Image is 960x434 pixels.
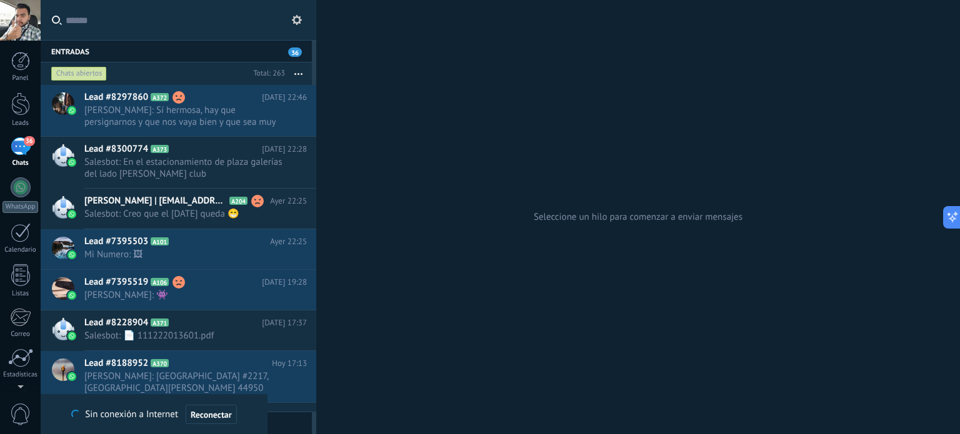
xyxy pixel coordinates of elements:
[229,197,247,205] span: A204
[2,119,39,127] div: Leads
[84,357,148,370] span: Lead #8188952
[84,370,283,394] span: [PERSON_NAME]: [GEOGRAPHIC_DATA] #2217, [GEOGRAPHIC_DATA][PERSON_NAME] 44950
[84,195,227,207] span: [PERSON_NAME] | [EMAIL_ADDRESS][DOMAIN_NAME] | Expo Pan 2025
[41,40,312,62] div: Entradas
[67,332,76,340] img: waba.svg
[84,91,148,104] span: Lead #8297860
[262,409,307,422] span: [DATE] 16:25
[151,359,169,367] span: A370
[84,330,283,342] span: Salesbot: 📄 111222013601.pdf
[41,351,316,402] a: Lead #8188952 A370 Hoy 17:13 [PERSON_NAME]: [GEOGRAPHIC_DATA] #2217, [GEOGRAPHIC_DATA][PERSON_NAM...
[41,85,316,136] a: Lead #8297860 A372 [DATE] 22:46 [PERSON_NAME]: Sí hermosa, hay que persignarnos y que nos vaya bi...
[262,91,307,104] span: [DATE] 22:46
[84,289,283,301] span: [PERSON_NAME]: 👾
[2,201,38,213] div: WhatsApp
[67,250,76,259] img: waba.svg
[262,276,307,289] span: [DATE] 19:28
[84,317,148,329] span: Lead #8228904
[84,249,283,260] span: Mi Numero: 🖼
[151,145,169,153] span: A373
[24,136,34,146] span: 36
[272,357,307,370] span: Hoy 17:13
[41,189,316,229] a: [PERSON_NAME] | [EMAIL_ADDRESS][DOMAIN_NAME] | Expo Pan 2025 A204 Ayer 22:25 Salesbot: Creo que e...
[2,159,39,167] div: Chats
[67,291,76,300] img: waba.svg
[84,276,148,289] span: Lead #7395519
[151,237,169,245] span: A101
[71,404,236,425] div: Sin conexión a Internet
[285,62,312,85] button: Más
[51,66,107,81] div: Chats abiertos
[186,405,237,425] button: Reconectar
[84,156,283,180] span: Salesbot: En el estacionamiento de plaza galerías del lado [PERSON_NAME] club
[84,235,148,248] span: Lead #7395503
[2,330,39,338] div: Correo
[67,210,76,219] img: waba.svg
[2,74,39,82] div: Panel
[151,318,169,327] span: A371
[84,208,283,220] span: Salesbot: Creo que el [DATE] queda 😁
[270,235,307,248] span: Ayer 22:25
[191,410,232,419] span: Reconectar
[84,143,148,155] span: Lead #8300774
[262,317,307,329] span: [DATE] 17:37
[41,229,316,269] a: Lead #7395503 A101 Ayer 22:25 Mi Numero: 🖼
[262,143,307,155] span: [DATE] 22:28
[67,372,76,381] img: waba.svg
[248,67,285,80] div: Total: 263
[151,93,169,101] span: A372
[67,106,76,115] img: waba.svg
[270,195,307,207] span: Ayer 22:25
[67,158,76,167] img: waba.svg
[41,270,316,310] a: Lead #7395519 A106 [DATE] 19:28 [PERSON_NAME]: 👾
[41,310,316,350] a: Lead #8228904 A371 [DATE] 17:37 Salesbot: 📄 111222013601.pdf
[288,47,302,57] span: 36
[2,290,39,298] div: Listas
[2,246,39,254] div: Calendario
[84,104,283,128] span: [PERSON_NAME]: Sí hermosa, hay que persignarnos y que nos vaya bien y que sea muy buena fecha por...
[41,137,316,188] a: Lead #8300774 A373 [DATE] 22:28 Salesbot: En el estacionamiento de plaza galerías del lado [PERSO...
[2,371,39,379] div: Estadísticas
[151,278,169,286] span: A106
